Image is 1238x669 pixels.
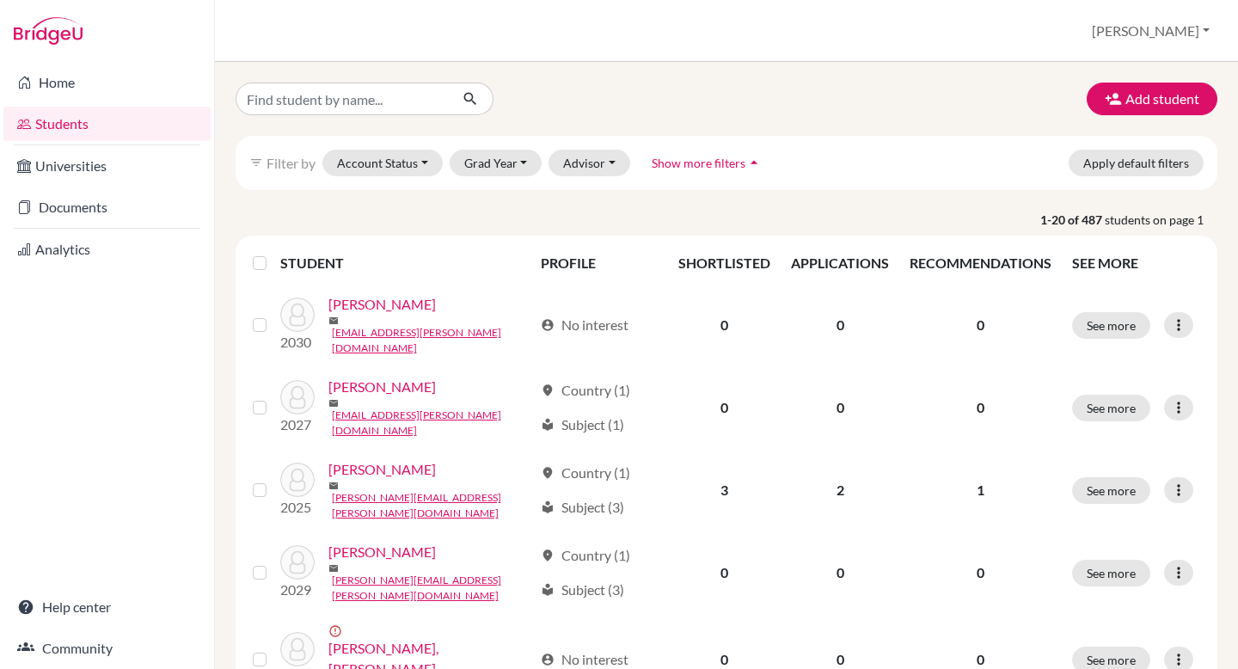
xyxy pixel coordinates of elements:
div: Subject (3) [541,580,624,600]
img: Alcaraz, YaQi [280,463,315,497]
th: RECOMMENDATIONS [899,242,1062,284]
div: Subject (3) [541,497,624,518]
td: 2 [781,449,899,531]
a: Universities [3,149,211,183]
th: PROFILE [530,242,668,284]
a: [PERSON_NAME] [328,294,436,315]
button: See more [1072,312,1150,339]
div: Country (1) [541,380,630,401]
p: 0 [910,397,1051,418]
span: local_library [541,418,555,432]
strong: 1-20 of 487 [1040,211,1105,229]
a: [EMAIL_ADDRESS][PERSON_NAME][DOMAIN_NAME] [332,408,534,439]
button: See more [1072,560,1150,586]
p: 2027 [280,414,315,435]
a: [EMAIL_ADDRESS][PERSON_NAME][DOMAIN_NAME] [332,325,534,356]
span: location_on [541,384,555,397]
span: students on page 1 [1105,211,1217,229]
td: 0 [781,531,899,614]
div: Subject (1) [541,414,624,435]
td: 0 [668,366,781,449]
button: Advisor [549,150,630,176]
td: 3 [668,449,781,531]
span: location_on [541,549,555,562]
a: [PERSON_NAME] [328,542,436,562]
i: arrow_drop_up [745,154,763,171]
div: No interest [541,315,628,335]
div: Country (1) [541,463,630,483]
button: See more [1072,477,1150,504]
button: Account Status [322,150,443,176]
th: SHORTLISTED [668,242,781,284]
a: Help center [3,590,211,624]
button: Add student [1087,83,1217,115]
span: account_circle [541,318,555,332]
span: Filter by [267,155,316,171]
span: error_outline [328,624,346,638]
span: local_library [541,500,555,514]
button: [PERSON_NAME] [1084,15,1217,47]
img: Akolkar, Aisha [280,298,315,332]
span: Show more filters [652,156,745,170]
span: mail [328,398,339,408]
a: [PERSON_NAME][EMAIL_ADDRESS][PERSON_NAME][DOMAIN_NAME] [332,490,534,521]
td: 0 [668,531,781,614]
span: location_on [541,466,555,480]
span: local_library [541,583,555,597]
button: Grad Year [450,150,542,176]
img: Alcaraz, MeiLin [280,380,315,414]
a: Community [3,631,211,666]
i: filter_list [249,156,263,169]
input: Find student by name... [236,83,449,115]
div: Country (1) [541,545,630,566]
a: Students [3,107,211,141]
td: 0 [781,366,899,449]
th: STUDENT [280,242,531,284]
a: Documents [3,190,211,224]
a: [PERSON_NAME][EMAIL_ADDRESS][PERSON_NAME][DOMAIN_NAME] [332,573,534,604]
img: Bridge-U [14,17,83,45]
th: SEE MORE [1062,242,1210,284]
span: mail [328,563,339,574]
span: mail [328,481,339,491]
button: Show more filtersarrow_drop_up [637,150,777,176]
a: Analytics [3,232,211,267]
p: 2025 [280,497,315,518]
p: 1 [910,480,1051,500]
td: 0 [668,284,781,366]
img: Andersen-Marskar, Olida Marie [280,632,315,666]
p: 0 [910,315,1051,335]
a: Home [3,65,211,100]
p: 0 [910,562,1051,583]
span: mail [328,316,339,326]
img: Aleman, Renee [280,545,315,580]
button: See more [1072,395,1150,421]
a: [PERSON_NAME] [328,459,436,480]
button: Apply default filters [1069,150,1204,176]
p: 2030 [280,332,315,353]
td: 0 [781,284,899,366]
a: [PERSON_NAME] [328,377,436,397]
th: APPLICATIONS [781,242,899,284]
span: account_circle [541,653,555,666]
p: 2029 [280,580,315,600]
